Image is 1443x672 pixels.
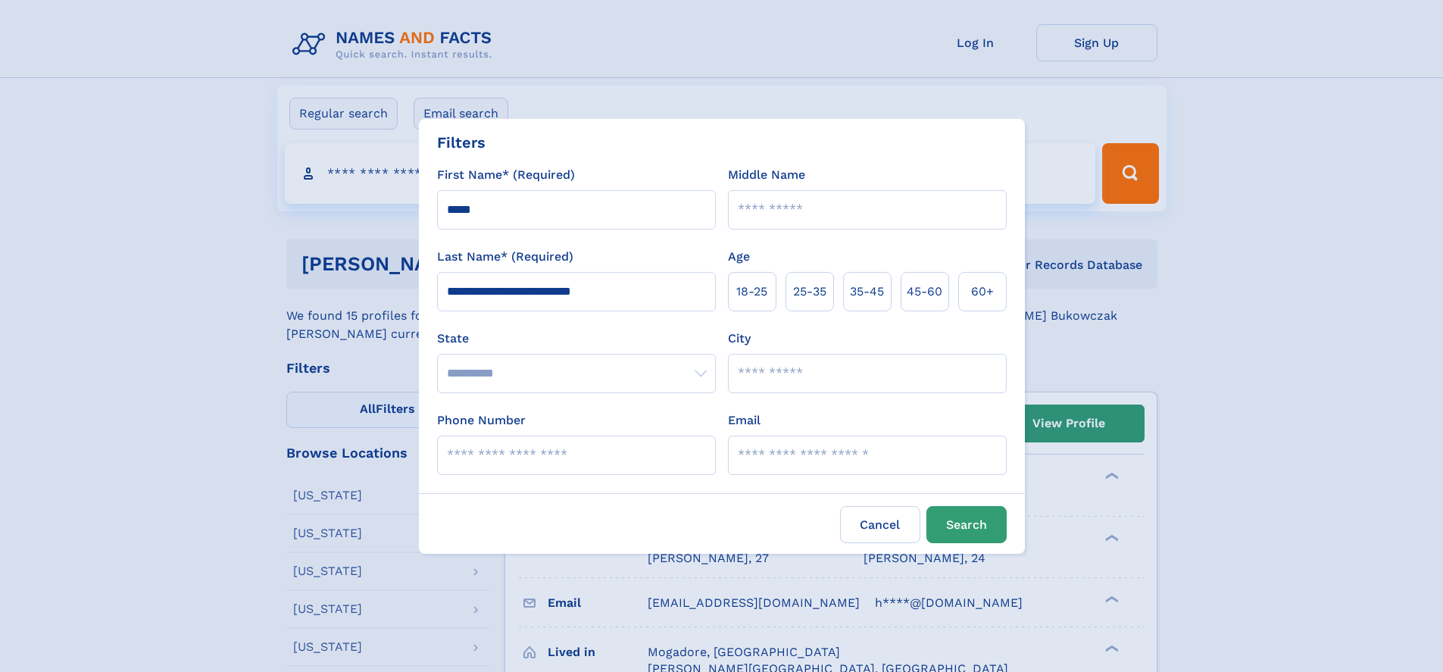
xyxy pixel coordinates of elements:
[840,506,920,543] label: Cancel
[907,283,942,301] span: 45‑60
[793,283,826,301] span: 25‑35
[437,248,573,266] label: Last Name* (Required)
[437,411,526,430] label: Phone Number
[728,330,751,348] label: City
[728,411,761,430] label: Email
[926,506,1007,543] button: Search
[728,248,750,266] label: Age
[437,330,716,348] label: State
[850,283,884,301] span: 35‑45
[736,283,767,301] span: 18‑25
[437,166,575,184] label: First Name* (Required)
[728,166,805,184] label: Middle Name
[971,283,994,301] span: 60+
[437,131,486,154] div: Filters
